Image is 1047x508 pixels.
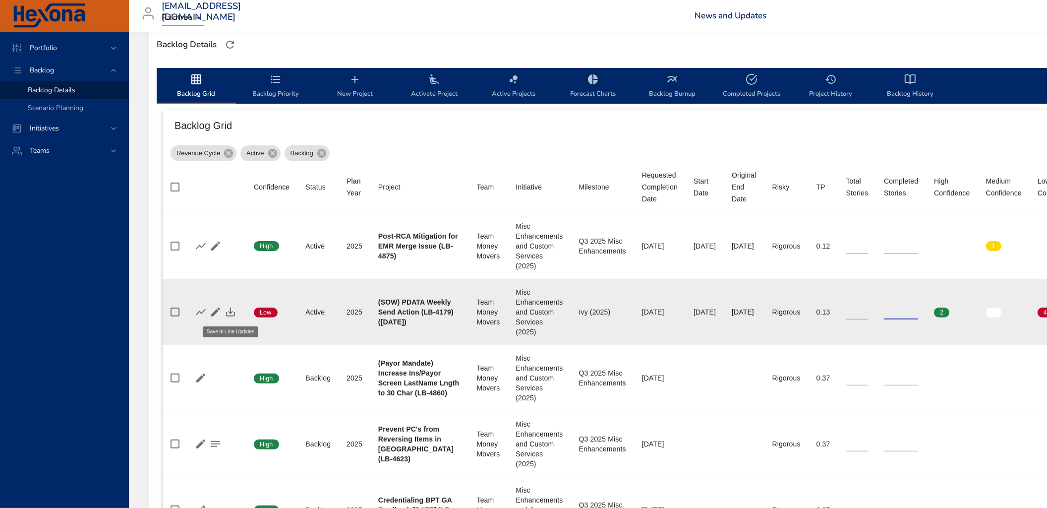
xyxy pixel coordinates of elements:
span: Scenario Planning [28,103,83,113]
span: 0 [934,242,949,251]
span: Forecast Charts [559,73,627,100]
span: Backlog [285,148,319,158]
div: TP [816,181,825,193]
div: Q3 2025 Misc Enhancements [579,368,626,388]
div: Backlog [285,145,330,161]
span: Confidence [254,181,290,193]
div: Completed Stories [884,175,918,199]
div: 2025 [347,373,362,383]
span: Backlog History [876,73,944,100]
span: Teams [22,146,58,155]
a: News and Updates [695,10,767,21]
div: Sort [254,181,290,193]
span: 2 [934,308,949,317]
div: [DATE] [642,373,678,383]
div: Project [378,181,401,193]
span: High [254,440,279,449]
span: 0 [986,308,1001,317]
div: Total Stories [846,175,869,199]
div: [DATE] [732,241,756,251]
div: Q3 2025 Misc Enhancements [579,434,626,454]
span: Revenue Cycle [171,148,226,158]
div: Medium Confidence [986,175,1022,199]
div: Team Money Movers [477,429,500,459]
h6: Backlog Grid [174,118,1041,133]
div: Active [305,241,331,251]
div: Team [477,181,494,193]
span: Project [378,181,461,193]
div: [DATE] [694,241,716,251]
h3: [EMAIL_ADDRESS][DOMAIN_NAME] [162,1,241,22]
div: Sort [516,181,542,193]
div: Sort [694,175,716,199]
div: 2025 [347,439,362,449]
div: Sort [477,181,494,193]
div: Original End Date [732,169,756,205]
div: Active [305,307,331,317]
div: [DATE] [642,241,678,251]
span: Start Date [694,175,716,199]
div: Sort [378,181,401,193]
span: 1 [986,242,1001,251]
span: Backlog Grid [163,73,230,100]
div: Initiative [516,181,542,193]
span: Initiatives [22,124,67,133]
div: 0.12 [816,241,830,251]
div: Backlog [305,439,331,449]
b: (Payor Mandate) Increase Ins/Payor Screen LastName Lngth to 30 Char (LB-4860) [378,359,459,397]
span: Status [305,181,331,193]
button: Project Notes [208,437,223,451]
span: Risky [772,181,801,193]
span: Initiative [516,181,563,193]
div: Rigorous [772,439,801,449]
div: Rigorous [772,241,801,251]
div: 0.13 [816,307,830,317]
span: Project History [797,73,865,100]
div: Backlog Details [154,37,220,53]
div: Sort [579,181,609,193]
div: Sort [732,169,756,205]
img: Hexona [12,3,86,28]
div: Revenue Cycle [171,145,236,161]
span: Active Projects [480,73,547,100]
span: TP [816,181,830,193]
span: Completed Projects [718,73,785,100]
div: Sort [816,181,825,193]
div: Sort [772,181,790,193]
span: Backlog Burnup [639,73,706,100]
div: 0.37 [816,439,830,449]
b: Prevent PC's from Reversing Items in [GEOGRAPHIC_DATA] (LB-4623) [378,425,454,463]
div: Misc Enhancements and Custom Services (2025) [516,353,563,403]
div: Sort [934,175,970,199]
div: [DATE] [642,439,678,449]
div: Raintree [162,10,204,26]
div: [DATE] [732,307,756,317]
span: Activate Project [401,73,468,100]
div: Plan Year [347,175,362,199]
div: Sort [305,181,326,193]
div: Misc Enhancements and Custom Services (2025) [516,221,563,271]
div: Team Money Movers [477,363,500,393]
span: High [254,374,279,383]
div: 2025 [347,307,362,317]
div: Sort [347,175,362,199]
div: [DATE] [694,307,716,317]
div: Ivy (2025) [579,307,626,317]
div: 0.37 [816,373,830,383]
span: Backlog Details [28,85,75,95]
span: Backlog Priority [242,73,309,100]
div: High Confidence [934,175,970,199]
b: (SOW) PDATA Weekly Send Action (LB-4179) ([DATE]) [378,298,454,326]
div: Misc Enhancements and Custom Services (2025) [516,287,563,337]
div: Sort [986,175,1022,199]
div: Rigorous [772,373,801,383]
div: Team Money Movers [477,231,500,261]
div: Misc Enhancements and Custom Services (2025) [516,419,563,469]
div: Status [305,181,326,193]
